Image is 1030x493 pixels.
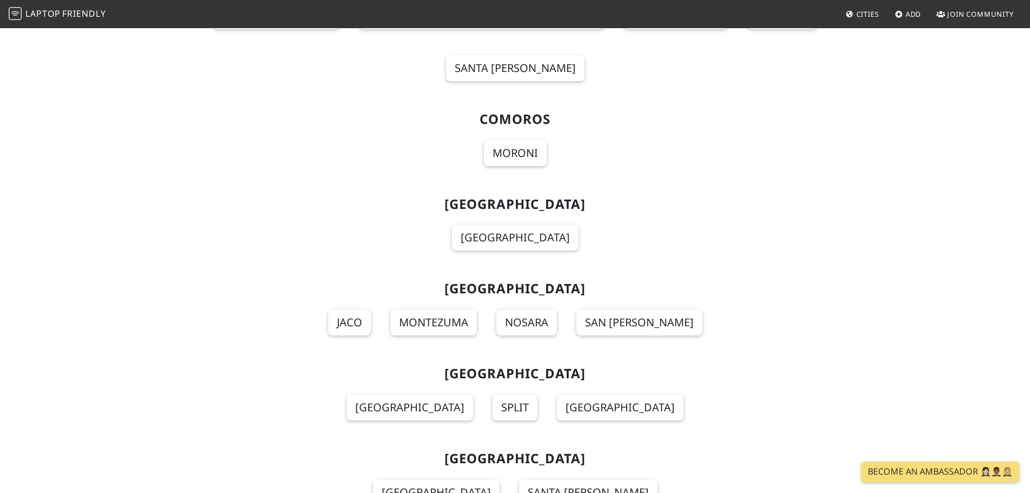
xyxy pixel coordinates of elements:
[165,451,866,466] h2: [GEOGRAPHIC_DATA]
[390,310,477,336] a: Montezuma
[496,310,557,336] a: Nosara
[165,366,866,382] h2: [GEOGRAPHIC_DATA]
[165,281,866,297] h2: [GEOGRAPHIC_DATA]
[446,55,584,81] a: Santa [PERSON_NAME]
[165,196,866,212] h2: [GEOGRAPHIC_DATA]
[947,9,1014,19] span: Join Community
[9,5,106,24] a: LaptopFriendly LaptopFriendly
[328,310,371,336] a: Jaco
[9,7,22,20] img: LaptopFriendly
[557,395,683,420] a: [GEOGRAPHIC_DATA]
[891,4,926,24] a: Add
[932,4,1018,24] a: Join Community
[856,9,879,19] span: Cities
[347,395,473,420] a: [GEOGRAPHIC_DATA]
[493,395,537,420] a: Split
[452,225,579,251] a: [GEOGRAPHIC_DATA]
[165,111,866,127] h2: Comoros
[576,310,702,336] a: San [PERSON_NAME]
[841,4,883,24] a: Cities
[62,8,105,19] span: Friendly
[484,140,547,166] a: Moroni
[906,9,921,19] span: Add
[25,8,61,19] span: Laptop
